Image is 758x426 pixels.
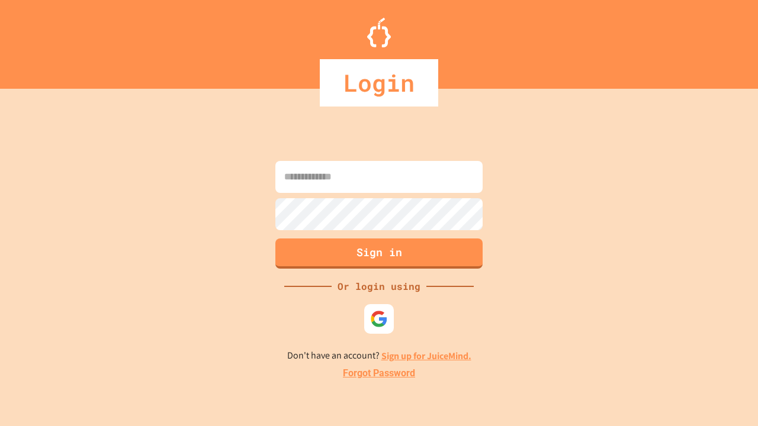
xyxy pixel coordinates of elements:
[287,348,471,363] p: Don't have an account?
[367,18,391,47] img: Logo.svg
[370,310,388,328] img: google-icon.svg
[275,238,483,269] button: Sign in
[381,350,471,362] a: Sign up for JuiceMind.
[332,279,426,293] div: Or login using
[343,366,415,380] a: Forgot Password
[320,59,438,106] div: Login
